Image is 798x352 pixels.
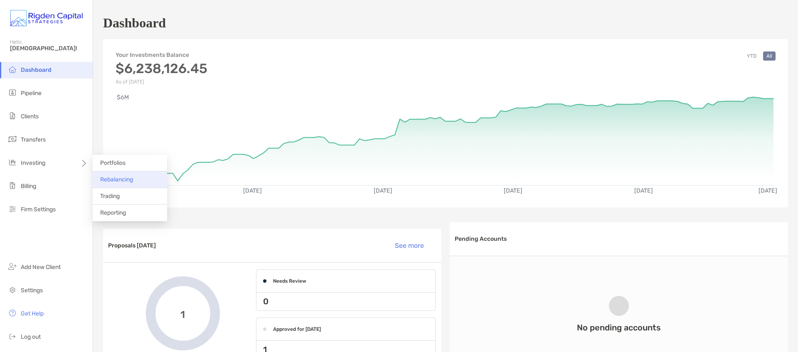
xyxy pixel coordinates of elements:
text: [DATE] [374,187,392,194]
span: Add New Client [21,264,61,271]
span: Billing [21,183,36,190]
img: investing icon [7,157,17,167]
span: Pipeline [21,90,42,97]
button: YTD [744,51,760,61]
img: Zoe Logo [10,3,83,33]
p: As of [DATE] [116,79,207,85]
h3: Proposals [DATE] [108,242,156,249]
button: See more [388,236,436,254]
text: [DATE] [504,187,522,194]
span: Settings [21,287,43,294]
h3: No pending accounts [577,323,661,332]
span: Rebalancing [100,176,133,183]
p: 0 [263,296,268,307]
h4: Approved for [DATE] [273,326,321,332]
text: $6M [117,94,129,101]
span: Dashboard [21,66,52,73]
text: [DATE] [634,187,653,194]
span: Get Help [21,310,44,317]
span: 1 [180,308,185,320]
span: Clients [21,113,39,120]
img: billing icon [7,181,17,191]
img: settings icon [7,285,17,295]
img: dashboard icon [7,64,17,74]
span: Firm Settings [21,206,56,213]
img: transfers icon [7,134,17,144]
span: Log out [21,333,41,340]
text: [DATE] [243,187,262,194]
span: Trading [100,193,120,200]
img: get-help icon [7,308,17,318]
span: Portfolios [100,159,126,166]
h3: Pending Accounts [455,235,507,242]
h4: Your Investments Balance [116,51,207,59]
img: pipeline icon [7,88,17,98]
span: Investing [21,159,45,166]
h1: Dashboard [103,15,166,31]
text: [DATE] [759,187,777,194]
img: clients icon [7,111,17,121]
img: firm-settings icon [7,204,17,214]
button: All [763,51,776,61]
span: Transfers [21,136,46,143]
img: add_new_client icon [7,262,17,271]
h4: Needs Review [273,278,306,284]
span: [DEMOGRAPHIC_DATA]! [10,45,88,52]
img: logout icon [7,331,17,341]
span: Reporting [100,209,126,216]
h3: $6,238,126.45 [116,61,207,76]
